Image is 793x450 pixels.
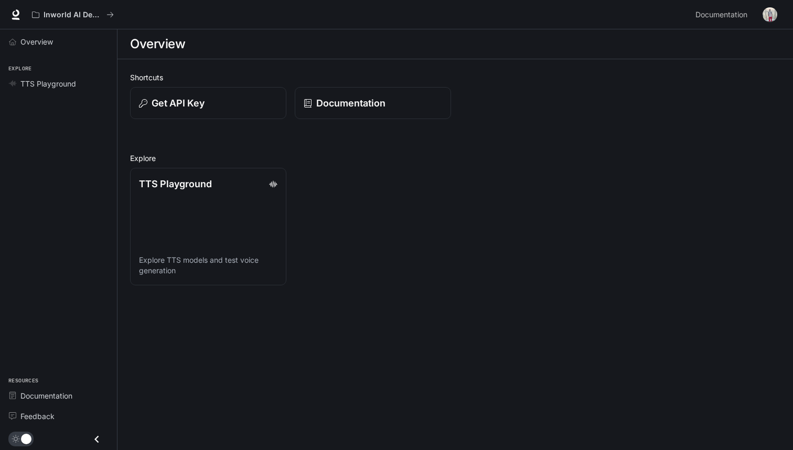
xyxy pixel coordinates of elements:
img: User avatar [763,7,777,22]
a: Documentation [295,87,451,119]
p: Inworld AI Demos [44,10,102,19]
span: Documentation [695,8,747,22]
p: Explore TTS models and test voice generation [139,255,277,276]
p: TTS Playground [139,177,212,191]
h1: Overview [130,34,185,55]
h2: Shortcuts [130,72,780,83]
span: Dark mode toggle [21,433,31,444]
button: User avatar [759,4,780,25]
h2: Explore [130,153,780,164]
a: Documentation [691,4,755,25]
span: Overview [20,36,53,47]
span: Documentation [20,390,72,401]
a: Documentation [4,387,113,405]
a: Overview [4,33,113,51]
button: Close drawer [85,428,109,450]
button: All workspaces [27,4,119,25]
span: Feedback [20,411,55,422]
a: TTS Playground [4,74,113,93]
span: TTS Playground [20,78,76,89]
button: Get API Key [130,87,286,119]
p: Get API Key [152,96,205,110]
p: Documentation [316,96,385,110]
a: TTS PlaygroundExplore TTS models and test voice generation [130,168,286,285]
a: Feedback [4,407,113,425]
